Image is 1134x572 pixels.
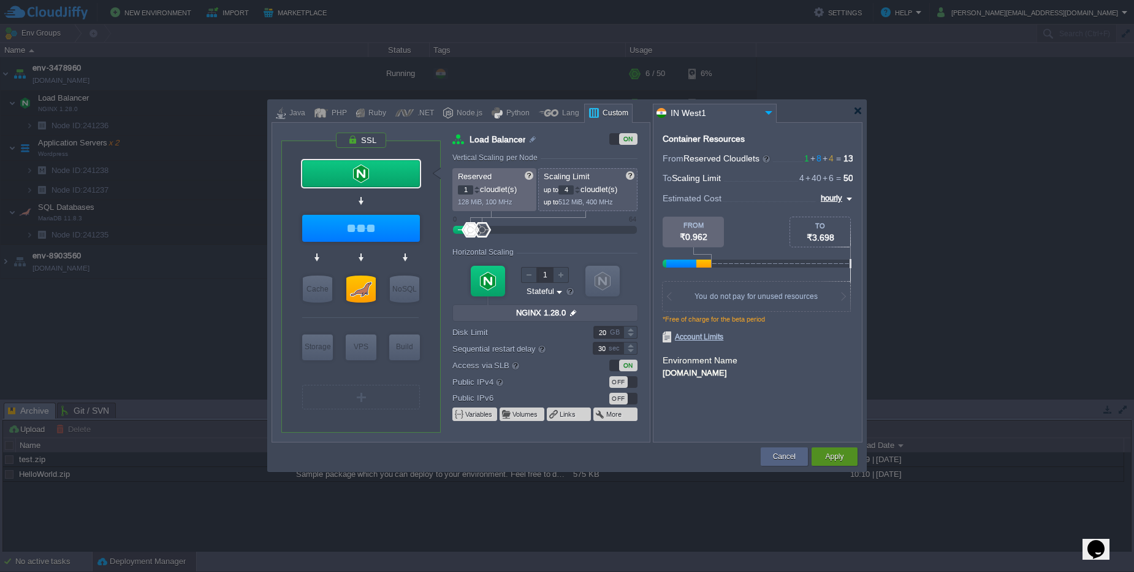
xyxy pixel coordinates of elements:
div: Custom [599,104,628,123]
span: 40 [804,173,821,183]
span: 4 [799,173,804,183]
span: ₹3.698 [807,233,834,242]
div: Application Servers [302,215,420,242]
div: Build Node [389,334,420,360]
span: + [804,173,812,183]
div: Load Balancer [302,160,420,187]
div: NoSQL [390,276,419,303]
span: + [821,153,829,163]
div: Vertical Scaling per Node [452,153,541,162]
span: Account Limits [663,331,723,342]
div: PHP [328,104,347,123]
span: From [663,153,683,163]
label: Public IPv4 [452,375,577,388]
label: Disk Limit [452,326,577,339]
span: up to [544,186,558,193]
button: Links [560,409,577,419]
span: 4 [821,153,834,163]
button: Variables [465,409,493,419]
div: Lang [558,104,579,123]
p: cloudlet(s) [544,182,633,195]
span: To [663,173,672,183]
iframe: chat widget [1083,523,1122,560]
span: = [834,173,843,183]
div: ON [619,360,637,371]
div: Cache [303,276,332,303]
span: = [834,153,843,163]
span: Estimated Cost [663,191,721,205]
div: Ruby [365,104,386,123]
p: cloudlet(s) [458,182,532,195]
div: VPS [346,334,376,359]
div: FROM [663,222,724,229]
div: TO [790,222,850,230]
div: Node.js [453,104,482,123]
span: 13 [843,153,853,163]
div: ON [619,133,637,145]
span: Scaling Limit [672,173,721,183]
span: up to [544,198,558,206]
div: OFF [609,376,628,388]
button: Volumes [512,409,539,419]
div: .NET [414,104,434,123]
label: Public IPv6 [452,392,577,404]
div: Create New Layer [302,385,420,409]
span: Reserved Cloudlets [683,153,771,163]
div: Build [389,334,420,359]
span: 8 [809,153,821,163]
span: 128 MiB, 100 MHz [458,198,512,206]
button: Apply [825,450,843,463]
div: *Free of charge for the beta period [663,315,853,331]
div: Container Resources [663,134,745,144]
div: Horizontal Scaling [452,248,517,257]
div: Storage [302,334,333,359]
div: NoSQL Databases [390,276,419,303]
span: + [809,153,816,163]
button: Cancel [773,450,796,463]
button: More [606,409,623,419]
span: ₹0.962 [680,232,707,242]
div: Storage Containers [302,334,333,360]
div: Elastic VPS [346,334,376,360]
label: Environment Name [663,355,737,365]
span: 50 [843,173,853,183]
span: 512 MiB, 400 MHz [558,198,613,206]
div: sec [609,342,622,354]
div: Java [286,104,305,123]
div: 0 [453,215,457,223]
span: 1 [804,153,809,163]
div: 64 [629,215,636,223]
div: OFF [609,393,628,404]
span: + [821,173,829,183]
span: Scaling Limit [544,172,590,181]
label: Sequential restart delay [452,342,577,355]
div: [DOMAIN_NAME] [663,366,853,377]
div: Python [503,104,530,123]
span: Reserved [458,172,492,181]
label: Access via SLB [452,358,577,372]
div: SQL Databases [346,276,376,303]
span: 6 [821,173,834,183]
div: GB [610,327,622,338]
